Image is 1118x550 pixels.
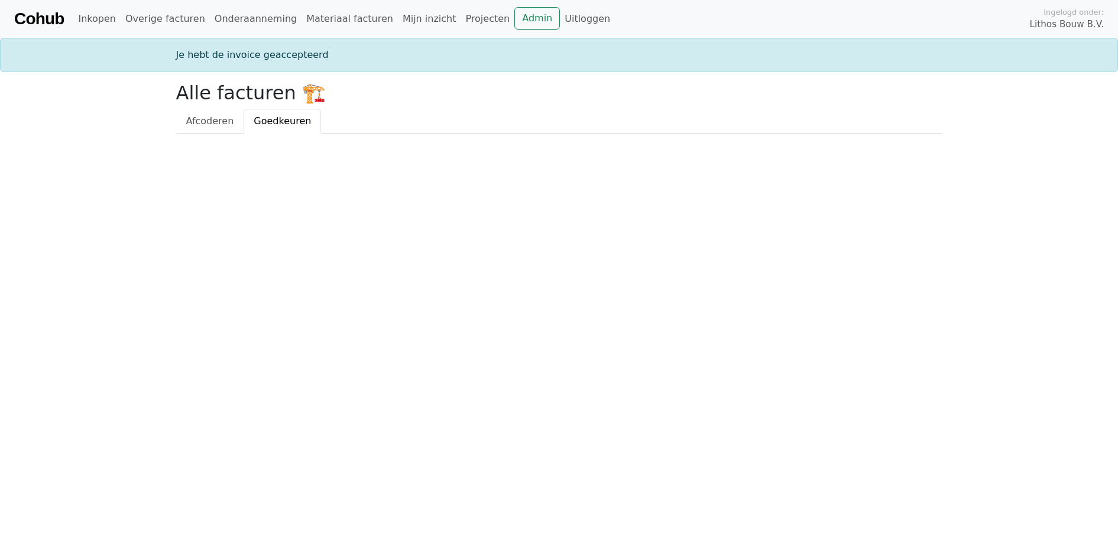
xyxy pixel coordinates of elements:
[514,7,560,30] a: Admin
[14,5,64,33] a: Cohub
[461,7,514,31] a: Projecten
[176,82,942,104] h2: Alle facturen 🏗️
[560,7,615,31] a: Uitloggen
[73,7,120,31] a: Inkopen
[244,109,321,134] a: Goedkeuren
[176,109,244,134] a: Afcoderen
[1044,7,1104,18] span: Ingelogd onder:
[169,48,950,62] div: Je hebt de invoice geaccepteerd
[302,7,398,31] a: Materiaal facturen
[210,7,302,31] a: Onderaanneming
[186,115,234,127] span: Afcoderen
[121,7,210,31] a: Overige facturen
[398,7,461,31] a: Mijn inzicht
[1030,18,1104,31] span: Lithos Bouw B.V.
[254,115,311,127] span: Goedkeuren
